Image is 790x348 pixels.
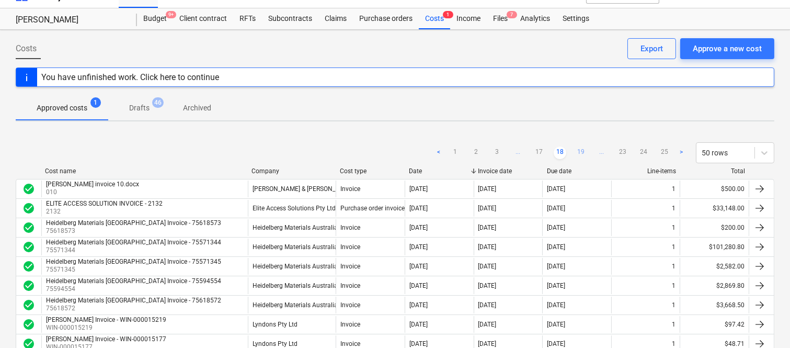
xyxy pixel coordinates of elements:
div: Heidelberg Materials Australia Pty LTD [253,224,360,231]
a: ... [596,147,608,159]
div: [DATE] [478,205,497,212]
a: Claims [318,8,353,29]
div: Invoice [340,243,360,251]
div: 1 [672,185,675,193]
div: [DATE] [478,321,497,328]
div: [PERSON_NAME] & [PERSON_NAME] [253,185,354,193]
div: Due date [547,167,608,175]
div: [DATE] [478,301,497,309]
span: check_circle [22,221,35,234]
div: [DATE] [409,263,428,270]
span: check_circle [22,241,35,253]
div: Heidelberg Materials [GEOGRAPHIC_DATA] Invoice - 75618573 [46,219,221,227]
div: Invoice [340,321,360,328]
p: Drafts [129,103,150,114]
div: [DATE] [409,321,428,328]
a: Income [450,8,487,29]
p: 75618573 [46,227,223,235]
span: check_circle [22,260,35,273]
div: 1 [672,263,675,270]
div: Line-items [615,167,676,175]
div: Invoice was approved [22,241,35,253]
a: Settings [556,8,596,29]
div: Lyndons Pty Ltd [253,321,297,328]
p: Approved costs [37,103,87,114]
span: 9+ [166,11,176,18]
div: Invoice was approved [22,260,35,273]
span: 46 [152,97,164,108]
a: ... [512,147,524,159]
div: $3,668.50 [680,297,749,313]
div: Purchase order invoice [340,205,405,212]
span: 1 [90,97,101,108]
div: [PERSON_NAME] Invoice - WIN-000015219 [46,316,166,323]
div: 1 [672,340,675,347]
a: Page 18 is your current page [554,147,566,159]
div: Invoice [340,301,360,309]
div: [DATE] [409,340,428,347]
div: [DATE] [547,321,565,328]
div: [DATE] [478,185,497,193]
div: [DATE] [547,263,565,270]
span: check_circle [22,202,35,215]
a: Page 19 [575,147,587,159]
div: Cost name [45,167,243,175]
div: 1 [672,205,675,212]
div: [DATE] [547,340,565,347]
div: Heidelberg Materials Australia Pty LTD [253,263,360,270]
a: RFTs [233,8,262,29]
div: [DATE] [409,205,428,212]
div: You have unfinished work. Click here to continue [41,72,219,82]
div: 1 [672,321,675,328]
div: 1 [672,301,675,309]
div: [DATE] [478,263,497,270]
div: Invoice was approved [22,318,35,331]
div: Heidelberg Materials Australia Pty LTD [253,243,360,251]
span: check_circle [22,318,35,331]
div: [DATE] [478,243,497,251]
div: Elite Access Solutions Pty Ltd (GST) [253,205,353,212]
div: [DATE] [547,224,565,231]
a: Costs1 [419,8,450,29]
div: Invoice was approved [22,221,35,234]
span: check_circle [22,183,35,195]
div: [DATE] [547,185,565,193]
div: [PERSON_NAME] invoice 10.docx [46,181,139,188]
div: Invoice [340,282,360,289]
div: Approve a new cost [693,42,762,55]
div: Date [409,167,470,175]
div: [DATE] [547,205,565,212]
div: Invoice was approved [22,202,35,215]
div: Lyndons Pty Ltd [253,340,297,347]
p: 75571345 [46,265,223,274]
p: 010 [46,188,141,197]
span: 1 [443,11,453,18]
a: Page 1 [449,147,462,159]
span: 7 [507,11,517,18]
div: 1 [672,243,675,251]
div: [DATE] [409,224,428,231]
div: Subcontracts [262,8,318,29]
a: Page 3 [491,147,503,159]
div: [DATE] [547,282,565,289]
div: $2,582.00 [680,258,749,275]
div: [DATE] [478,224,497,231]
div: [DATE] [478,340,497,347]
p: 75571344 [46,246,223,255]
div: ELITE ACCESS SOLUTION INVOICE - 2132 [46,200,163,207]
a: Purchase orders [353,8,419,29]
div: $101,280.80 [680,239,749,255]
p: Archived [183,103,211,114]
p: 75618572 [46,304,223,313]
div: $2,869.80 [680,277,749,294]
div: 1 [672,224,675,231]
div: [DATE] [409,301,428,309]
div: Invoice [340,185,360,193]
div: Heidelberg Materials Australia Pty LTD [253,301,360,309]
div: $33,148.00 [680,200,749,217]
div: [DATE] [409,282,428,289]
